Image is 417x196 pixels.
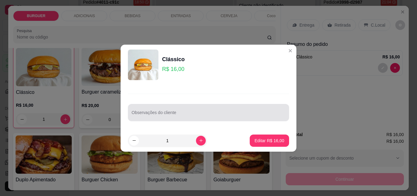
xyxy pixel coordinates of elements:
div: Clássico [162,55,185,64]
input: Observações do cliente [132,112,285,118]
button: Editar R$ 16,00 [250,135,289,147]
p: Editar R$ 16,00 [255,138,284,144]
button: decrease-product-quantity [129,136,139,146]
button: Close [285,46,295,56]
p: R$ 16,00 [162,65,185,73]
button: increase-product-quantity [196,136,206,146]
img: product-image [128,50,158,80]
